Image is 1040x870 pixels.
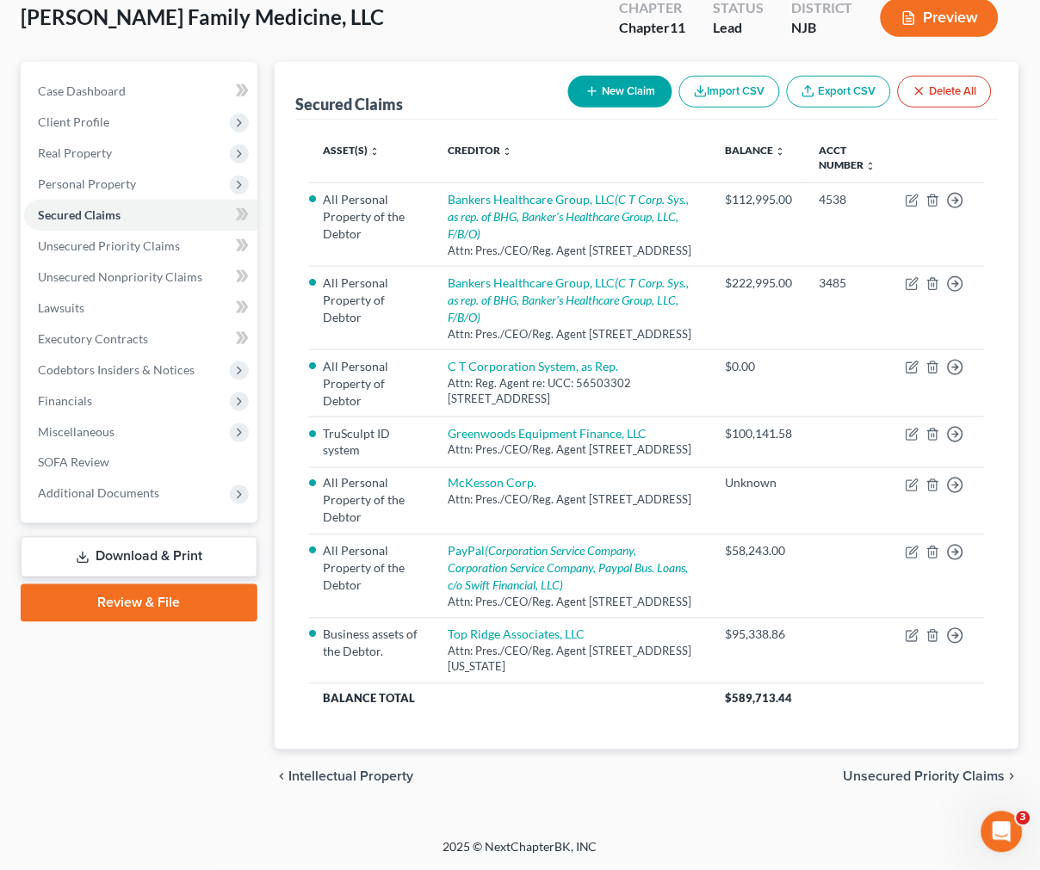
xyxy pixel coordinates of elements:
[24,262,257,293] a: Unsecured Nonpriority Claims
[309,683,711,714] th: Balance Total
[323,543,420,595] li: All Personal Property of the Debtor
[323,275,420,326] li: All Personal Property of Debtor
[725,692,792,706] span: $589,713.44
[725,626,792,644] div: $95,338.86
[21,584,257,622] a: Review & File
[38,269,202,284] span: Unsecured Nonpriority Claims
[38,238,180,253] span: Unsecured Priority Claims
[448,442,697,459] div: Attn: Pres./CEO/Reg. Agent [STREET_ADDRESS]
[448,476,536,491] a: McKesson Corp.
[323,191,420,243] li: All Personal Property of the Debtor
[844,770,1006,784] span: Unsecured Priority Claims
[323,626,420,661] li: Business assets of the Debtor.
[713,18,764,38] div: Lead
[29,839,1011,870] div: 2025 © NextChapterBK, INC
[448,492,697,509] div: Attn: Pres./CEO/Reg. Agent [STREET_ADDRESS]
[787,76,891,108] a: Export CSV
[448,192,689,241] a: Bankers Healthcare Group, LLC(C T Corp. Sys., as rep. of BHG, Banker's Healthcare Group, LLC, F/B/O)
[448,359,618,373] a: C T Corporation System, as Rep.
[24,231,257,262] a: Unsecured Priority Claims
[275,770,288,784] i: chevron_left
[275,770,413,784] button: chevron_left Intellectual Property
[725,425,792,442] div: $100,141.58
[725,358,792,375] div: $0.00
[24,200,257,231] a: Secured Claims
[448,192,689,241] i: (C T Corp. Sys., as rep. of BHG, Banker's Healthcare Group, LLC, F/B/O)
[448,627,585,642] a: Top Ridge Associates, LLC
[568,76,672,108] button: New Claim
[981,811,1023,853] iframe: Intercom live chat
[38,207,121,222] span: Secured Claims
[725,543,792,560] div: $58,243.00
[38,424,115,439] span: Miscellaneous
[323,358,420,410] li: All Personal Property of Debtor
[820,144,876,171] a: Acct Number unfold_more
[448,644,697,676] div: Attn: Pres./CEO/Reg. Agent [STREET_ADDRESS][US_STATE]
[725,144,785,157] a: Balance unfold_more
[725,475,792,492] div: Unknown
[791,18,853,38] div: NJB
[38,145,112,160] span: Real Property
[448,595,697,611] div: Attn: Pres./CEO/Reg. Agent [STREET_ADDRESS]
[38,176,136,191] span: Personal Property
[21,537,257,577] a: Download & Print
[38,486,159,501] span: Additional Documents
[38,83,126,98] span: Case Dashboard
[448,144,512,157] a: Creditor unfold_more
[38,455,109,470] span: SOFA Review
[619,18,685,38] div: Chapter
[38,331,148,346] span: Executory Contracts
[725,275,792,292] div: $222,995.00
[844,770,1019,784] button: Unsecured Priority Claims chevron_right
[448,326,697,342] div: Attn: Pres./CEO/Reg. Agent [STREET_ADDRESS]
[448,275,689,324] a: Bankers Healthcare Group, LLC(C T Corp. Sys., as rep. of BHG, Banker's Healthcare Group, LLC, F/B/O)
[38,393,92,408] span: Financials
[448,544,688,593] a: PayPal(Corporation Service Company, Corporation Service Company, Paypal Bus. Loans, c/o Swift Fin...
[1017,811,1031,825] span: 3
[24,293,257,324] a: Lawsuits
[369,146,380,157] i: unfold_more
[448,275,689,324] i: (C T Corp. Sys., as rep. of BHG, Banker's Healthcare Group, LLC, F/B/O)
[448,426,647,441] a: Greenwoods Equipment Finance, LLC
[24,324,257,355] a: Executory Contracts
[898,76,992,108] button: Delete All
[448,243,697,259] div: Attn: Pres./CEO/Reg. Agent [STREET_ADDRESS]
[502,146,512,157] i: unfold_more
[679,76,780,108] button: Import CSV
[24,447,257,478] a: SOFA Review
[295,94,403,114] div: Secured Claims
[670,19,685,35] span: 11
[1006,770,1019,784] i: chevron_right
[288,770,413,784] span: Intellectual Property
[448,544,688,593] i: (Corporation Service Company, Corporation Service Company, Paypal Bus. Loans, c/o Swift Financial...
[820,191,878,208] div: 4538
[323,144,380,157] a: Asset(s) unfold_more
[866,161,876,171] i: unfold_more
[323,425,420,460] li: TruSculpt ID system
[323,475,420,527] li: All Personal Property of the Debtor
[725,191,792,208] div: $112,995.00
[38,300,84,315] span: Lawsuits
[21,4,384,29] span: [PERSON_NAME] Family Medicine, LLC
[448,375,697,407] div: Attn: Reg. Agent re: UCC: 56503302 [STREET_ADDRESS]
[38,114,109,129] span: Client Profile
[38,362,195,377] span: Codebtors Insiders & Notices
[24,76,257,107] a: Case Dashboard
[775,146,785,157] i: unfold_more
[820,275,878,292] div: 3485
